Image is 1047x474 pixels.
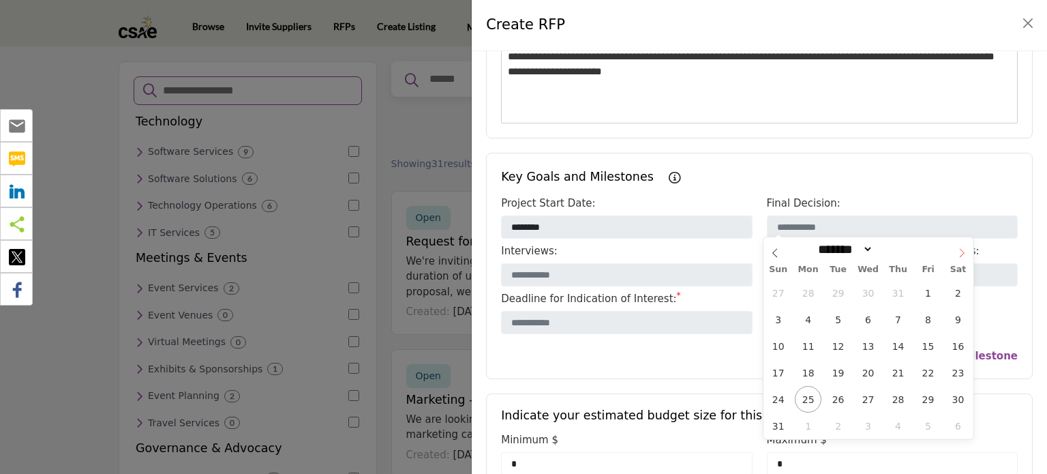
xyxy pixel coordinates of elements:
[825,386,851,413] span: August 26, 2025
[814,242,874,256] select: Month
[915,333,941,359] span: August 15, 2025
[765,333,791,359] span: August 10, 2025
[915,306,941,333] span: August 8, 2025
[825,306,851,333] span: August 5, 2025
[501,170,654,184] h5: Key Goals and Milestones
[855,359,881,386] span: August 20, 2025
[885,333,911,359] span: August 14, 2025
[825,359,851,386] span: August 19, 2025
[501,243,558,259] label: Interviews:
[765,413,791,439] span: August 31, 2025
[825,413,851,439] span: September 2, 2025
[823,265,853,274] span: Tue
[945,359,971,386] span: August 23, 2025
[915,280,941,306] span: August 1, 2025
[763,265,793,274] span: Sun
[945,413,971,439] span: September 6, 2025
[885,280,911,306] span: July 31, 2025
[945,306,971,333] span: August 9, 2025
[855,386,881,413] span: August 27, 2025
[915,359,941,386] span: August 22, 2025
[501,291,680,307] label: Deadline for Indication of Interest:
[767,432,827,448] label: Maximum $
[501,196,595,211] label: Project Start Date:
[795,386,821,413] span: August 25, 2025
[501,432,558,448] label: Minimum $
[795,280,821,306] span: July 28, 2025
[795,359,821,386] span: August 18, 2025
[883,265,913,274] span: Thu
[915,413,941,439] span: September 5, 2025
[945,333,971,359] span: August 16, 2025
[915,386,941,413] span: August 29, 2025
[765,386,791,413] span: August 24, 2025
[765,280,791,306] span: July 27, 2025
[855,413,881,439] span: September 3, 2025
[945,280,971,306] span: August 2, 2025
[855,280,881,306] span: July 30, 2025
[885,386,911,413] span: August 28, 2025
[765,359,791,386] span: August 17, 2025
[885,413,911,439] span: September 4, 2025
[825,280,851,306] span: July 29, 2025
[825,333,851,359] span: August 12, 2025
[873,242,922,256] input: Year
[795,306,821,333] span: August 4, 2025
[913,265,943,274] span: Fri
[486,14,565,36] h4: Create RFP
[855,306,881,333] span: August 6, 2025
[885,306,911,333] span: August 7, 2025
[795,413,821,439] span: September 1, 2025
[795,333,821,359] span: August 11, 2025
[1018,14,1037,33] button: Close
[501,409,807,423] h5: Indicate your estimated budget size for this project
[793,265,823,274] span: Mon
[765,306,791,333] span: August 3, 2025
[853,265,883,274] span: Wed
[945,386,971,413] span: August 30, 2025
[855,333,881,359] span: August 13, 2025
[767,196,840,211] label: Final Decision:
[885,359,911,386] span: August 21, 2025
[943,265,973,274] span: Sat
